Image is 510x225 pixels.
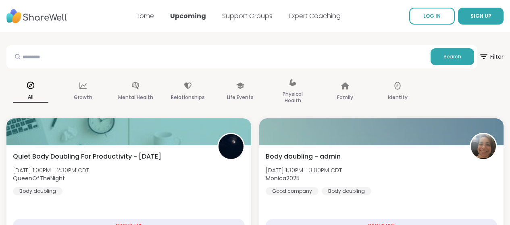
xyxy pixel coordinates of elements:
p: All [13,92,48,103]
div: Body doubling [13,187,62,195]
div: Body doubling [322,187,371,195]
a: LOG IN [409,8,455,25]
span: Search [443,53,461,60]
span: LOG IN [423,12,441,19]
div: Good company [266,187,318,195]
a: Expert Coaching [289,11,341,21]
p: Growth [74,93,92,102]
p: Mental Health [118,93,153,102]
p: Identity [388,93,408,102]
img: Monica2025 [471,134,496,159]
a: Upcoming [170,11,206,21]
b: Monica2025 [266,174,300,182]
button: Filter [479,45,504,68]
p: Relationships [171,93,205,102]
p: Family [337,93,353,102]
span: [DATE] 1:30PM - 3:00PM CDT [266,166,342,174]
b: QueenOfTheNight [13,174,65,182]
a: Home [135,11,154,21]
span: [DATE] 1:00PM - 2:30PM CDT [13,166,89,174]
button: SIGN UP [458,8,504,25]
p: Physical Health [275,89,310,105]
img: ShareWell Nav Logo [6,5,67,27]
p: Life Events [227,93,254,102]
button: Search [431,48,474,65]
a: Support Groups [222,11,273,21]
span: SIGN UP [470,12,491,19]
img: QueenOfTheNight [219,134,244,159]
span: Filter [479,47,504,66]
span: Body doubling - admin [266,152,341,161]
span: Quiet Body Doubling For Productivity - [DATE] [13,152,161,161]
